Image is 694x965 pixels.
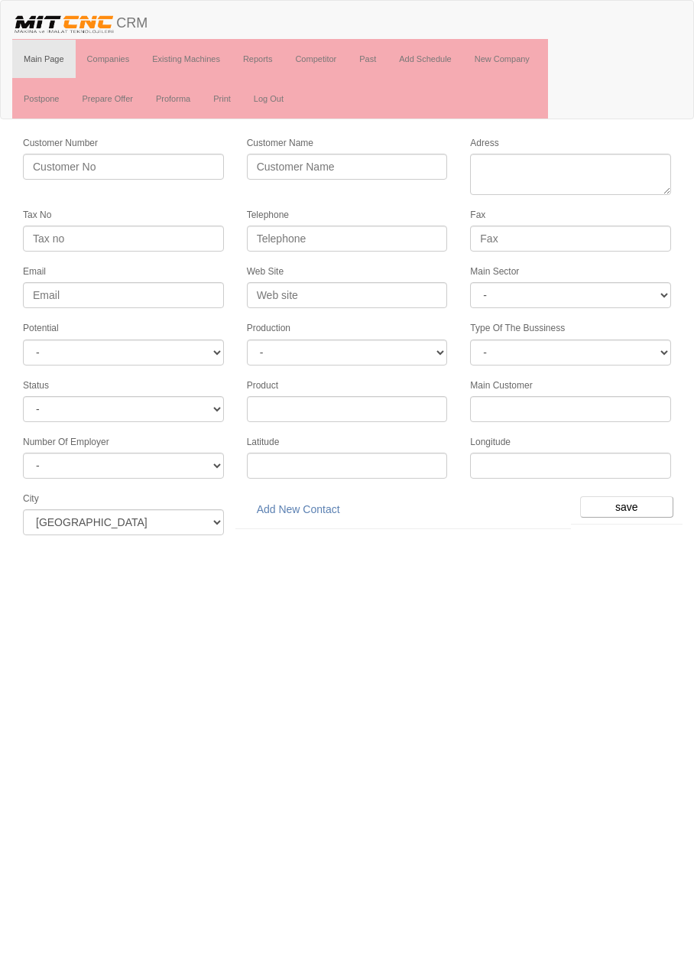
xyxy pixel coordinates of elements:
[23,265,46,278] label: Email
[23,137,98,150] label: Customer Number
[12,40,76,78] a: Main Page
[23,226,224,252] input: Tax no
[247,265,284,278] label: Web Site
[23,209,51,222] label: Tax No
[247,436,280,449] label: Latitude
[247,137,313,150] label: Customer Name
[470,209,485,222] label: Fax
[470,322,565,335] label: Type Of The Bussiness
[76,40,141,78] a: Companies
[23,282,224,308] input: Email
[247,322,290,335] label: Production
[470,265,519,278] label: Main Sector
[12,80,70,118] a: Postpone
[202,80,242,118] a: Print
[141,40,232,78] a: Existing Machines
[470,137,498,150] label: Adress
[70,80,144,118] a: Prepare Offer
[284,40,348,78] a: Competitor
[23,379,49,392] label: Status
[388,40,463,78] a: Add Schedule
[242,80,295,118] a: Log Out
[247,496,350,522] a: Add New Contact
[23,436,109,449] label: Number Of Employer
[23,322,59,335] label: Potential
[232,40,284,78] a: Reports
[23,492,39,505] label: City
[470,226,671,252] input: Fax
[247,282,448,308] input: Web site
[470,379,532,392] label: Main Customer
[580,496,673,518] input: save
[12,12,116,35] img: header.png
[144,80,202,118] a: Proforma
[247,379,278,392] label: Product
[463,40,541,78] a: New Company
[348,40,388,78] a: Past
[247,154,448,180] input: Customer Name
[247,209,289,222] label: Telephone
[1,1,159,39] a: CRM
[23,154,224,180] input: Customer No
[470,436,511,449] label: Longitude
[247,226,448,252] input: Telephone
